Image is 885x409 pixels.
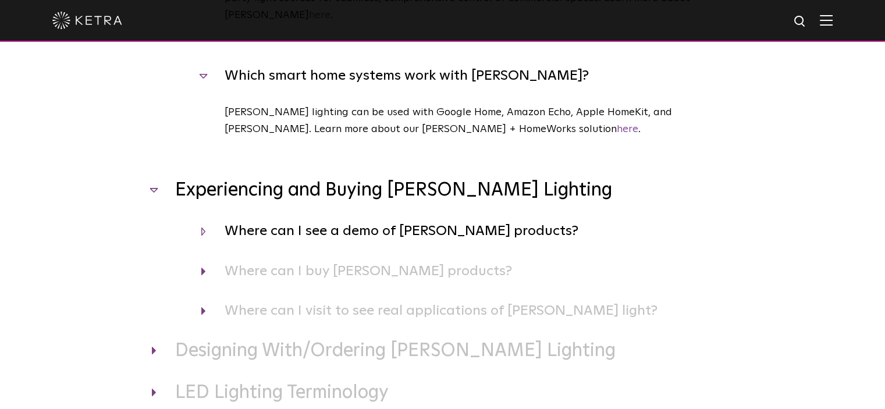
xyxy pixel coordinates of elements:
h4: Where can I buy [PERSON_NAME] products? [201,260,734,282]
img: ketra-logo-2019-white [52,12,122,29]
h3: Designing With/Ordering [PERSON_NAME] Lighting [152,339,734,364]
p: [PERSON_NAME] lighting can be used with Google Home, Amazon Echo, Apple HomeKit, and [PERSON_NAME... [225,104,734,138]
img: Hamburger%20Nav.svg [820,15,833,26]
h3: Experiencing and Buying [PERSON_NAME] Lighting [152,179,734,203]
h4: Which smart home systems work with [PERSON_NAME]? [201,65,734,87]
img: search icon [793,15,808,29]
h3: LED Lighting Terminology [152,381,734,406]
h4: Where can I see a demo of [PERSON_NAME] products? [201,220,734,242]
h4: Where can I visit to see real applications of [PERSON_NAME] light? [201,300,734,322]
a: here [617,124,638,134]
